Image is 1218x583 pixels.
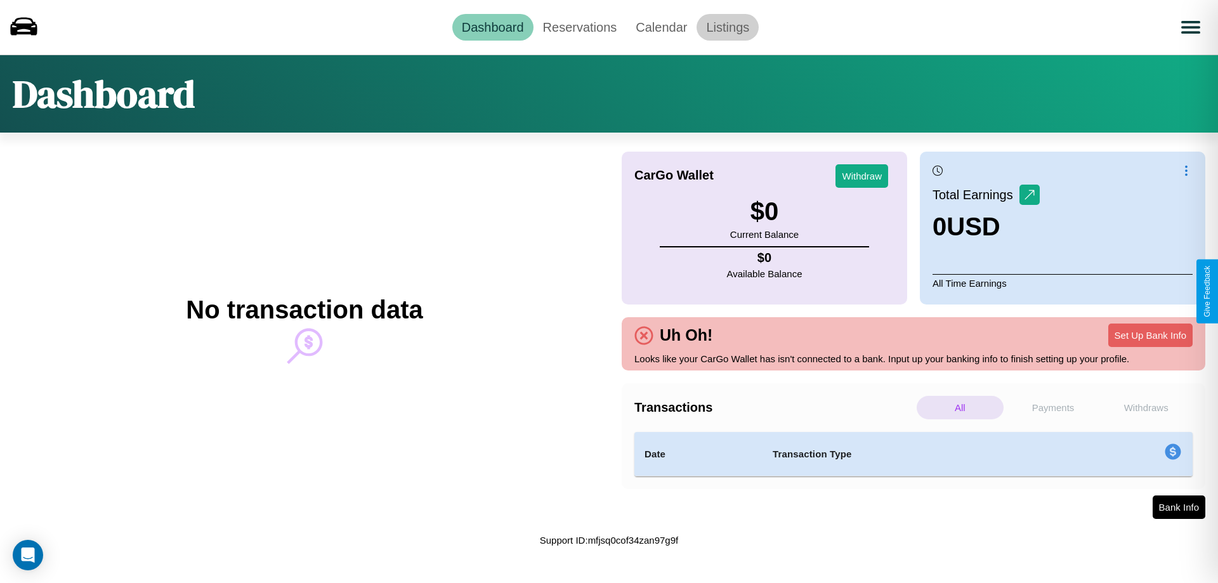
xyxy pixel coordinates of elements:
h4: Transactions [634,400,913,415]
a: Reservations [534,14,627,41]
button: Set Up Bank Info [1108,324,1193,347]
p: All [917,396,1004,419]
h3: $ 0 [730,197,799,226]
p: Withdraws [1103,396,1189,419]
p: Support ID: mfjsq0cof34zan97g9f [540,532,678,549]
a: Dashboard [452,14,534,41]
button: Bank Info [1153,495,1205,519]
div: Open Intercom Messenger [13,540,43,570]
h1: Dashboard [13,68,195,120]
p: Current Balance [730,226,799,243]
button: Withdraw [835,164,888,188]
div: Give Feedback [1203,266,1212,317]
button: Open menu [1173,10,1208,45]
h4: Uh Oh! [653,326,719,344]
h4: $ 0 [727,251,802,265]
p: Payments [1010,396,1097,419]
h3: 0 USD [933,213,1040,241]
a: Calendar [626,14,697,41]
table: simple table [634,432,1193,476]
p: Looks like your CarGo Wallet has isn't connected to a bank. Input up your banking info to finish ... [634,350,1193,367]
h4: Transaction Type [773,447,1061,462]
p: Total Earnings [933,183,1019,206]
a: Listings [697,14,759,41]
p: All Time Earnings [933,274,1193,292]
h2: No transaction data [186,296,422,324]
p: Available Balance [727,265,802,282]
h4: Date [645,447,752,462]
h4: CarGo Wallet [634,168,714,183]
